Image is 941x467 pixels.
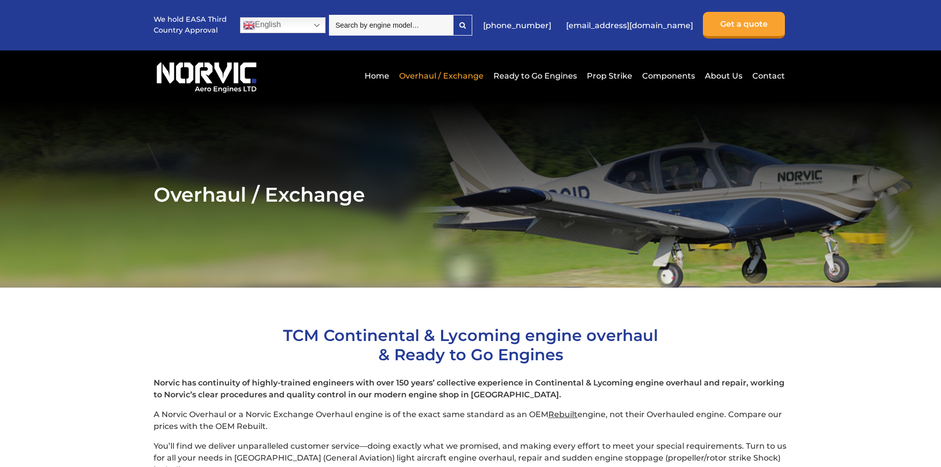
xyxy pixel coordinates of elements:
[548,410,577,419] span: Rebuilt
[584,64,635,88] a: Prop Strike
[750,64,785,88] a: Contact
[329,15,453,36] input: Search by engine model…
[703,12,785,39] a: Get a quote
[561,13,698,38] a: [EMAIL_ADDRESS][DOMAIN_NAME]
[154,378,784,399] strong: Norvic has continuity of highly-trained engineers with over 150 years’ collective experience in C...
[154,409,787,432] p: A Norvic Overhaul or a Norvic Exchange Overhaul engine is of the exact same standard as an OEM en...
[154,182,787,207] h2: Overhaul / Exchange
[154,14,228,36] p: We hold EASA Third Country Approval
[491,64,579,88] a: Ready to Go Engines
[243,19,255,31] img: en
[478,13,556,38] a: [PHONE_NUMBER]
[640,64,697,88] a: Components
[283,326,658,364] span: TCM Continental & Lycoming engine overhaul & Ready to Go Engines
[240,17,326,33] a: English
[362,64,392,88] a: Home
[154,58,259,93] img: Norvic Aero Engines logo
[397,64,486,88] a: Overhaul / Exchange
[702,64,745,88] a: About Us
